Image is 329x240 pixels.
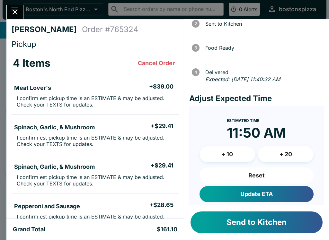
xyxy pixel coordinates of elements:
p: I confirm est pickup time is an ESTIMATE & may be adjusted. Check your TEXTS for updates. [17,174,173,187]
p: I confirm est pickup time is an ESTIMATE & may be adjusted. Check your TEXTS for updates. [17,213,173,226]
time: 11:50 AM [227,124,286,141]
h5: Grand Total [13,226,45,233]
span: Food Ready [202,45,324,51]
h5: + $39.00 [149,83,173,90]
h5: Spinach, Garlic, & Mushroom [14,124,95,131]
span: Delivered [202,69,324,75]
h5: Spinach, Garlic, & Mushroom [14,163,95,171]
button: Reset [200,167,314,184]
em: Expected: [DATE] 11:40:32 AM [205,76,280,82]
h5: + $29.41 [151,122,173,130]
h4: [PERSON_NAME] [12,25,82,34]
span: Estimated Time [227,118,259,123]
h4: Adjust Expected Time [189,94,324,103]
text: 2 [194,21,197,26]
h5: $161.10 [157,226,177,233]
p: I confirm est pickup time is an ESTIMATE & may be adjusted. Check your TEXTS for updates. [17,95,173,108]
button: + 20 [258,146,314,162]
button: + 10 [200,146,255,162]
text: 3 [194,45,197,50]
p: I confirm est pickup time is an ESTIMATE & may be adjusted. Check your TEXTS for updates. [17,134,173,147]
table: orders table [12,52,179,233]
h4: Order # 765324 [82,25,138,34]
button: Send to Kitchen [191,211,323,233]
h5: Pepperoni and Sausage [14,202,80,210]
button: Close [7,5,23,19]
text: 4 [194,70,197,75]
h5: + $28.65 [149,201,173,209]
button: Cancel Order [135,57,177,70]
h5: + $29.41 [151,162,173,169]
h3: 4 Items [13,57,50,70]
span: Pickup [12,39,36,49]
h5: Meat Lover's [14,84,51,92]
span: Sent to Kitchen [202,21,324,27]
button: Update ETA [200,186,314,202]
